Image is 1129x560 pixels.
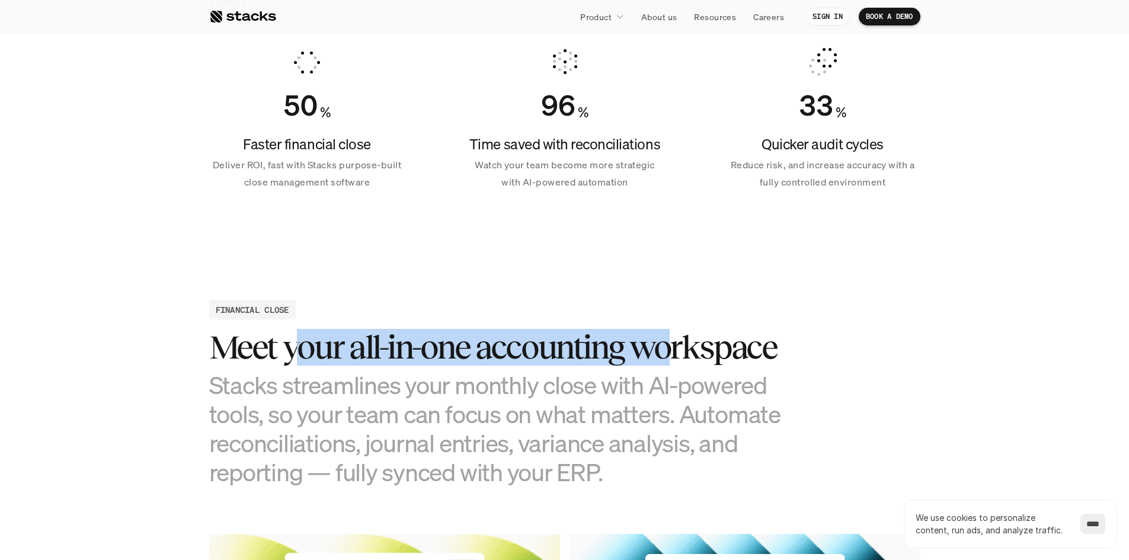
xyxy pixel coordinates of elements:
[283,88,318,123] div: Counter ends at 50
[836,103,846,123] h4: %
[916,511,1069,536] p: We use cookies to personalize content, run ads, and analyze traffic.
[140,274,192,283] a: Privacy Policy
[805,8,850,25] a: SIGN IN
[694,11,736,23] p: Resources
[209,329,802,366] h3: Meet your all-in-one accounting workspace
[541,88,575,123] div: Counter ends at 96
[753,11,784,23] p: Careers
[209,135,405,155] h4: Faster financial close
[641,11,677,23] p: About us
[634,6,684,27] a: About us
[859,8,920,25] a: BOOK A DEMO
[578,103,589,123] h4: %
[725,156,920,191] p: Reduce risk, and increase accuracy with a fully controlled environment
[813,12,843,21] p: SIGN IN
[209,156,405,191] p: Deliver ROI, fast with Stacks purpose-built close management software
[467,156,663,191] p: Watch your team become more strategic with AI-powered automation
[687,6,743,27] a: Resources
[320,103,331,123] h4: %
[216,303,289,316] h2: FINANCIAL CLOSE
[467,135,663,155] h4: Time saved with reconciliations
[746,6,791,27] a: Careers
[799,88,833,123] div: Counter ends at 33
[209,370,802,487] h3: Stacks streamlines your monthly close with AI-powered tools, so your team can focus on what matte...
[580,11,612,23] p: Product
[725,135,920,155] h4: Quicker audit cycles
[866,12,913,21] p: BOOK A DEMO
